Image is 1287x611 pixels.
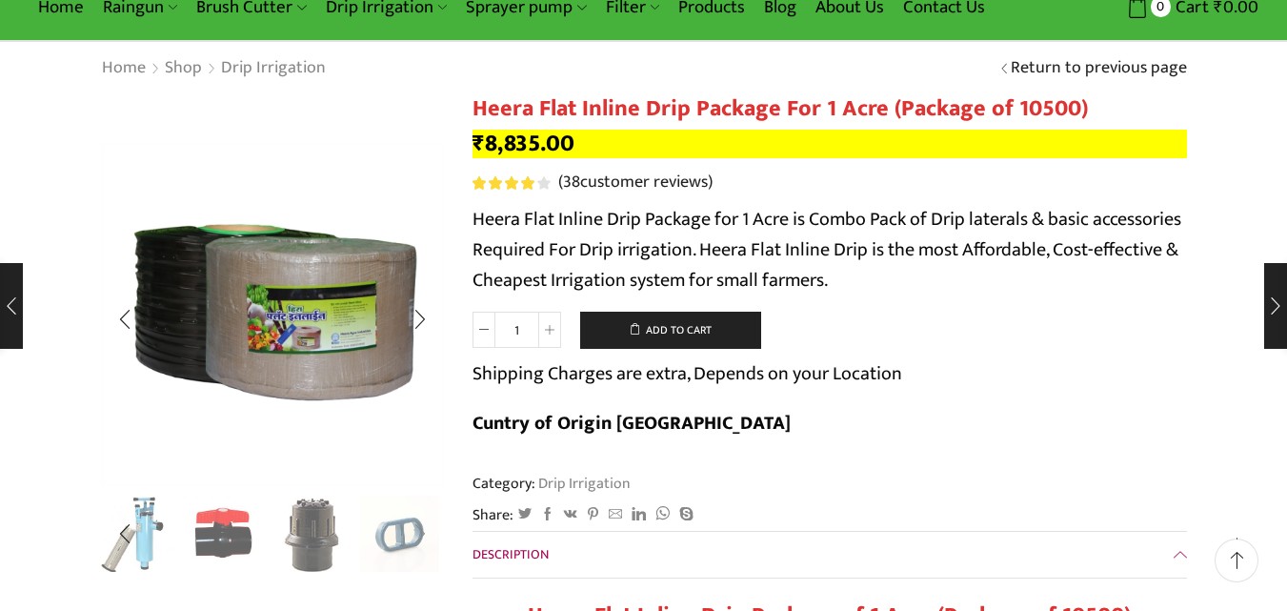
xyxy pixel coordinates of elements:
nav: Breadcrumb [101,56,327,81]
span: 38 [563,168,580,196]
a: (38customer reviews) [558,171,713,195]
span: Share: [473,504,513,526]
p: Heera Flat Inline Drip Package for 1 Acre is Combo Pack of Drip laterals & basic accessories Requ... [473,204,1187,295]
div: Previous slide [101,295,149,343]
input: Product quantity [495,312,538,348]
a: Home [101,56,147,81]
div: Previous slide [101,511,149,559]
a: Shop [164,56,203,81]
div: Next slide [396,295,444,343]
span: Category: [473,473,631,495]
img: Heera Lateral End Cap [360,496,439,575]
a: Drip Irrigation [220,56,327,81]
img: Flush-Valve [272,496,352,575]
div: Rated 4.21 out of 5 [473,176,550,190]
b: Cuntry of Origin [GEOGRAPHIC_DATA] [473,407,791,439]
span: Description [473,543,549,565]
img: Heera-super-clean-filter [96,496,175,575]
img: Flow Control Valve [184,496,263,575]
span: ₹ [473,124,485,163]
h1: Heera Flat Inline Drip Package For 1 Acre (Package of 10500) [473,95,1187,123]
span: Rated out of 5 based on customer ratings [473,176,537,190]
li: 3 / 10 [96,496,175,572]
span: 38 [473,176,553,190]
div: Next slide [396,511,444,559]
a: Description [473,532,1187,578]
a: Drip Irrigation [535,471,631,496]
bdi: 8,835.00 [473,124,574,163]
li: 5 / 10 [272,496,352,572]
li: 4 / 10 [184,496,263,572]
div: 1 / 10 [101,143,444,486]
li: 6 / 10 [360,496,439,572]
p: Shipping Charges are extra, Depends on your Location [473,358,902,389]
button: Add to cart [580,312,761,350]
a: ball-vavle [184,496,263,575]
a: Return to previous page [1011,56,1187,81]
